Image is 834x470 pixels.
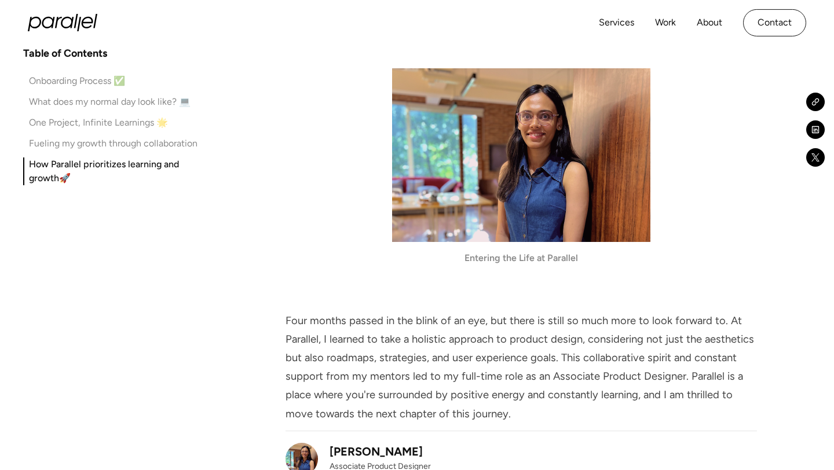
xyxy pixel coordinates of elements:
[599,14,634,31] a: Services
[23,157,206,185] a: How Parallel prioritizes learning and growth🚀
[697,14,722,31] a: About
[23,46,107,60] h4: Table of Contents
[743,9,806,36] a: Contact
[28,14,97,31] a: home
[29,137,197,150] div: Fueling my growth through collaboration
[330,443,757,460] div: [PERSON_NAME]
[464,252,578,263] strong: Entering the Life at Parallel
[23,137,206,150] a: Fueling my growth through collaboration
[29,74,125,88] div: Onboarding Process ✅
[29,95,191,109] div: What does my normal day look like? 💻
[29,157,206,185] div: How Parallel prioritizes learning and growth🚀
[23,74,206,88] a: Onboarding Process ✅
[655,14,676,31] a: Work
[29,116,168,130] div: One Project, Infinite Learnings 🌟
[23,95,206,109] a: What does my normal day look like? 💻
[23,116,206,130] a: One Project, Infinite Learnings 🌟
[286,311,757,423] p: Four months passed in the blink of an eye, but there is still so much more to look forward to. At...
